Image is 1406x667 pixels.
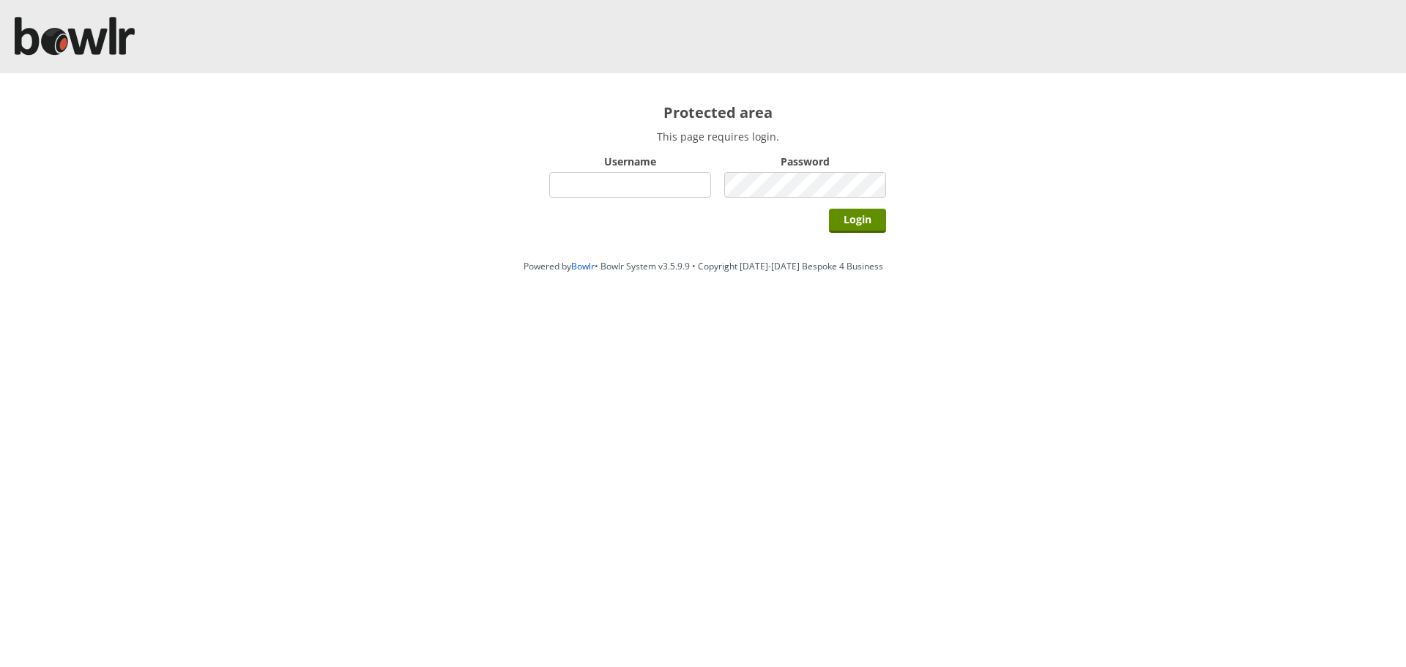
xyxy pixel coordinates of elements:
input: Login [829,209,886,233]
span: Powered by • Bowlr System v3.5.9.9 • Copyright [DATE]-[DATE] Bespoke 4 Business [524,260,883,272]
a: Bowlr [571,260,595,272]
h2: Protected area [549,103,886,122]
p: This page requires login. [549,130,886,144]
label: Username [549,154,711,168]
label: Password [724,154,886,168]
